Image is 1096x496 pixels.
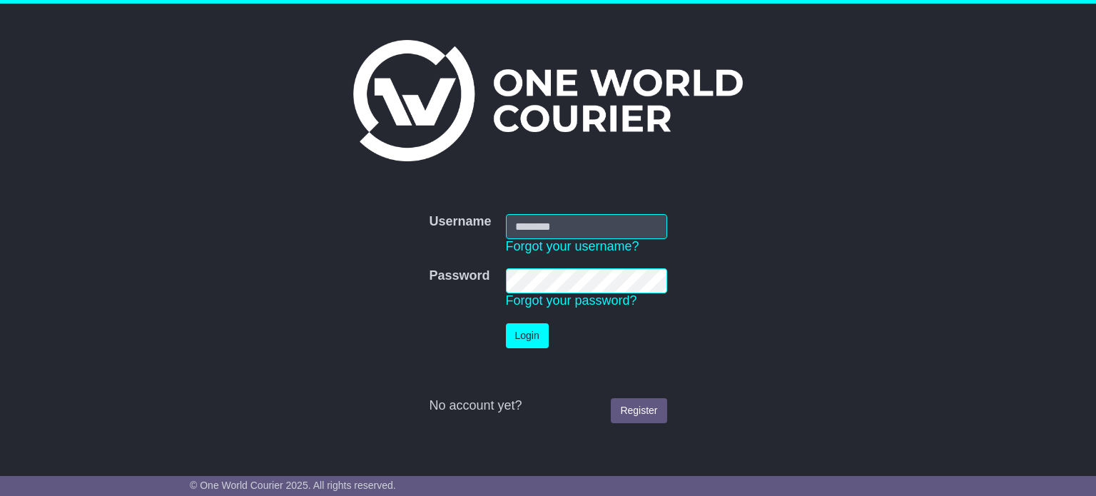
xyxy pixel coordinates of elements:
[429,214,491,230] label: Username
[611,398,666,423] a: Register
[506,239,639,253] a: Forgot your username?
[429,268,489,284] label: Password
[506,323,549,348] button: Login
[190,480,396,491] span: © One World Courier 2025. All rights reserved.
[429,398,666,414] div: No account yet?
[506,293,637,308] a: Forgot your password?
[353,40,743,161] img: One World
